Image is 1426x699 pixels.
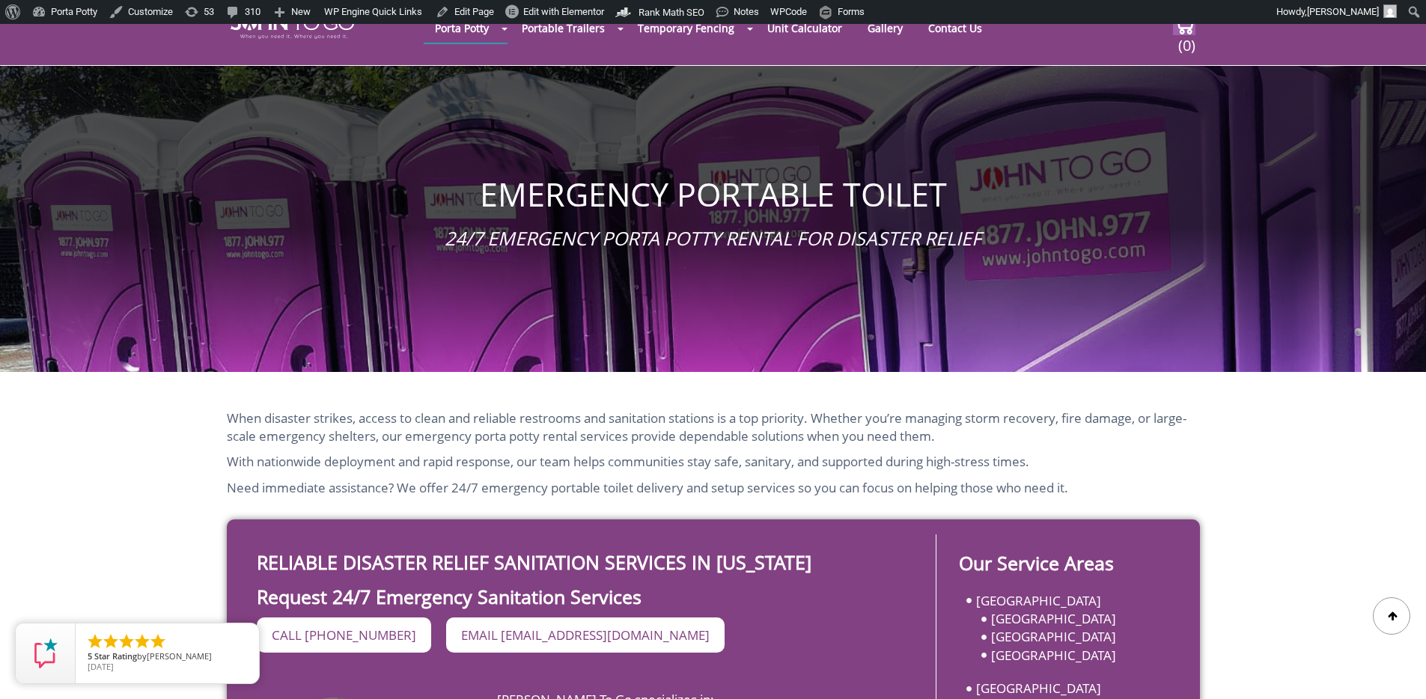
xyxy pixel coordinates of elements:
[257,584,642,609] strong: Request 24/7 Emergency Sanitation Services
[149,632,167,650] li: 
[639,7,704,18] span: Rank Math SEO
[88,650,92,662] span: 5
[88,661,114,672] span: [DATE]
[627,13,746,43] a: Temporary Fencing
[1366,639,1426,699] button: Live Chat
[511,13,616,43] a: Portable Trailers
[147,650,212,662] span: [PERSON_NAME]
[424,13,500,43] a: Porta Potty
[987,647,1116,665] span: [GEOGRAPHIC_DATA]
[227,479,1068,496] span: Need immediate assistance? We offer 24/7 emergency portable toilet delivery and setup services so...
[972,680,1101,698] span: [GEOGRAPHIC_DATA]
[756,13,853,43] a: Unit Calculator
[981,610,1117,628] a: [GEOGRAPHIC_DATA]
[257,617,431,653] a: CALL [PHONE_NUMBER]
[445,225,981,251] span: 24/7 Emergency Porta Potty Rental for Disaster Relief
[523,6,604,17] span: Edit with Elementor
[446,617,725,653] a: EMAIL [EMAIL_ADDRESS][DOMAIN_NAME]
[133,632,151,650] li: 
[272,629,416,641] span: CALL [PHONE_NUMBER]
[227,453,1029,470] span: With nationwide deployment and rapid response, our team helps communities stay safe, sanitary, an...
[88,652,247,662] span: by
[981,628,1117,646] a: [GEOGRAPHIC_DATA]
[31,638,61,668] img: Review Rating
[981,647,1117,665] a: [GEOGRAPHIC_DATA]
[1173,15,1195,35] img: cart a
[102,632,120,650] li: 
[227,409,1186,445] span: When disaster strikes, access to clean and reliable restrooms and sanitation stations is a top pr...
[86,632,104,650] li: 
[1307,6,1379,17] span: [PERSON_NAME]
[461,629,710,641] span: EMAIL [EMAIL_ADDRESS][DOMAIN_NAME]
[94,650,137,662] span: Star Rating
[227,178,1200,210] h2: Emergency Portable Toilet
[118,632,135,650] li: 
[231,15,354,39] img: JOHN to go
[966,592,1102,610] a: [GEOGRAPHIC_DATA]
[856,13,914,43] a: Gallery
[257,549,811,575] strong: Reliable Disaster Relief Sanitation Services in [US_STATE]
[959,550,1114,576] strong: Our Service Areas
[987,628,1116,646] span: [GEOGRAPHIC_DATA]
[972,592,1101,610] span: [GEOGRAPHIC_DATA]
[966,680,1102,698] a: [GEOGRAPHIC_DATA]
[1177,23,1195,55] span: (0)
[917,13,993,43] a: Contact Us
[987,610,1116,628] span: [GEOGRAPHIC_DATA]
